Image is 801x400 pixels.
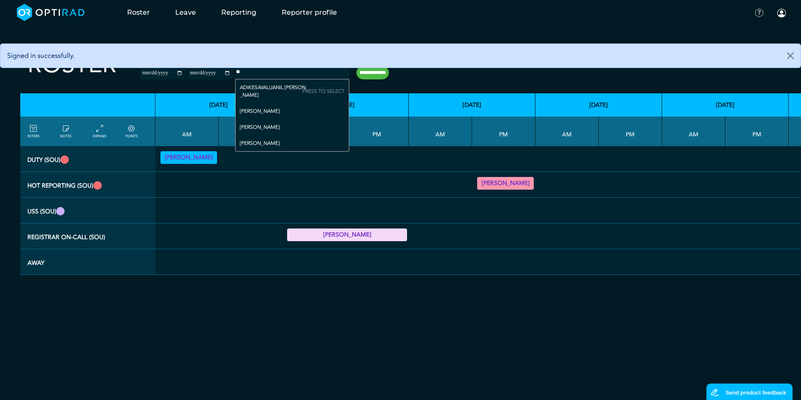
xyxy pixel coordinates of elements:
[162,152,216,163] summary: [PERSON_NAME]
[535,117,599,146] th: AM
[477,177,534,190] div: CT Trauma & Urgent/MRI Trauma & Urgent 13:00 - 17:00
[155,117,219,146] th: AM
[236,68,240,76] input: null
[409,93,535,117] th: [DATE]
[219,117,282,146] th: PM
[20,223,155,249] th: Registrar On-Call (SOU)
[125,124,138,139] a: collapse/expand expected points
[662,93,789,117] th: [DATE]
[155,93,282,117] th: [DATE]
[478,178,532,188] summary: [PERSON_NAME]
[20,146,155,172] th: Duty (SOU)
[27,124,39,139] a: FILTERS
[20,172,155,198] th: Hot Reporting (SOU)
[160,151,217,164] div: Vetting 10:30 - 13:00
[662,117,725,146] th: AM
[236,79,349,103] div: Adikesavaluanil [PERSON_NAME]
[27,51,117,79] h2: Roster
[17,4,85,21] img: brand-opti-rad-logos-blue-and-white-d2f68631ba2948856bd03f2d395fb146ddc8fb01b4b6e9315ea85fa773367...
[725,117,789,146] th: PM
[236,119,349,135] div: [PERSON_NAME]
[236,103,349,119] div: [PERSON_NAME]
[409,117,472,146] th: AM
[93,124,106,139] a: collapse/expand entries
[345,117,409,146] th: PM
[236,135,349,151] div: [PERSON_NAME]
[535,93,662,117] th: [DATE]
[780,44,801,68] button: Close
[60,124,71,139] a: show/hide notes
[20,198,155,223] th: USS (SOU)
[472,117,535,146] th: PM
[287,229,407,241] div: Registrar On-Call 17:00 - 21:00
[288,230,406,240] summary: [PERSON_NAME]
[20,249,155,275] th: Away
[599,117,662,146] th: PM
